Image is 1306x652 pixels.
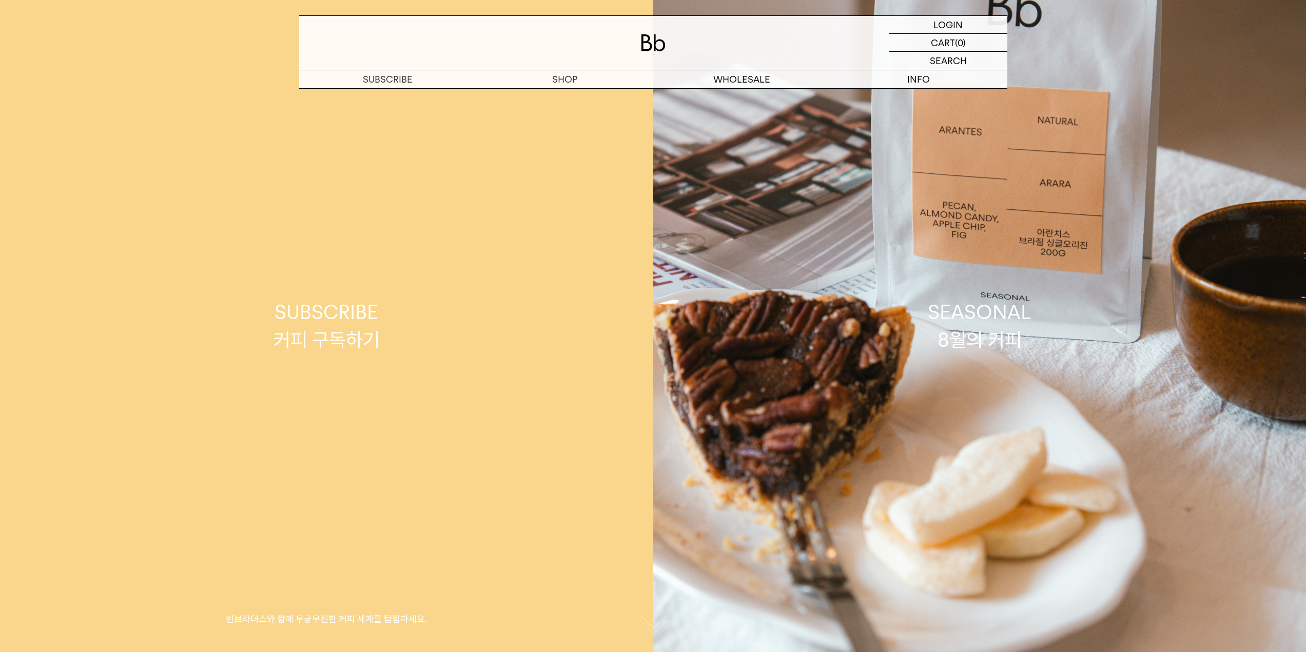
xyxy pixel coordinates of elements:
[931,34,955,51] p: CART
[653,70,830,88] p: WHOLESALE
[955,34,966,51] p: (0)
[933,16,963,33] p: LOGIN
[930,52,967,70] p: SEARCH
[299,70,476,88] a: SUBSCRIBE
[889,16,1007,34] a: LOGIN
[476,70,653,88] a: SHOP
[889,34,1007,52] a: CART (0)
[830,70,1007,88] p: INFO
[928,299,1031,353] div: SEASONAL 8월의 커피
[274,299,380,353] div: SUBSCRIBE 커피 구독하기
[641,34,666,51] img: 로고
